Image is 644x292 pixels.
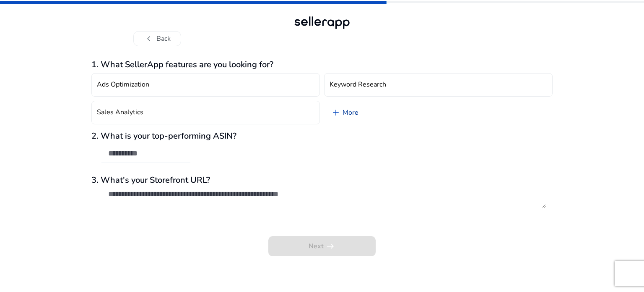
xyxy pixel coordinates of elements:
h3: 2. What is your top-performing ASIN? [91,131,553,141]
button: chevron_leftBack [133,31,181,46]
button: Ads Optimization [91,73,320,97]
button: Keyword Research [324,73,553,97]
span: chevron_left [144,34,154,44]
h4: Sales Analytics [97,108,143,116]
span: add [331,108,341,118]
button: Sales Analytics [91,101,320,124]
h3: 3. What's your Storefront URL? [91,175,553,185]
h4: Keyword Research [330,81,386,89]
h4: Ads Optimization [97,81,149,89]
h3: 1. What SellerApp features are you looking for? [91,60,553,70]
a: More [324,101,365,124]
